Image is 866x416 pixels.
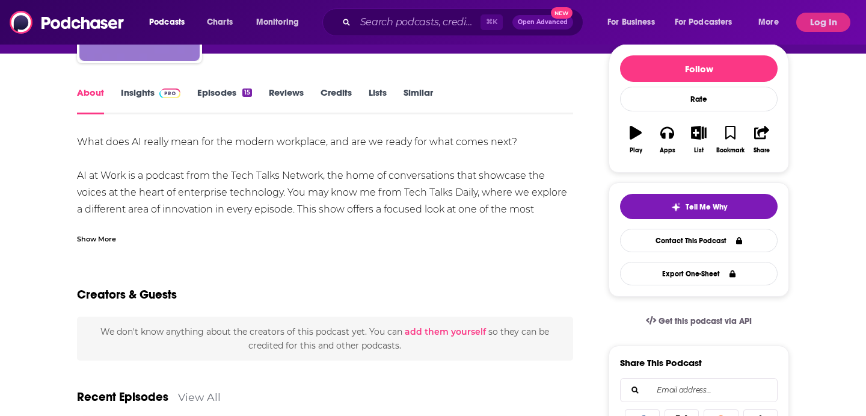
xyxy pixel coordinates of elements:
button: add them yourself [405,327,486,337]
a: Episodes15 [197,87,252,114]
a: Similar [404,87,433,114]
span: Monitoring [256,14,299,31]
span: Get this podcast via API [659,316,752,326]
button: open menu [750,13,794,32]
input: Search podcasts, credits, & more... [355,13,481,32]
a: Reviews [269,87,304,114]
div: Share [754,147,770,154]
button: open menu [141,13,200,32]
img: Podchaser - Follow, Share and Rate Podcasts [10,11,125,34]
span: Tell Me Why [686,202,727,212]
button: open menu [667,13,750,32]
a: Get this podcast via API [636,306,761,336]
a: Recent Episodes [77,390,168,405]
a: Credits [321,87,352,114]
button: open menu [599,13,670,32]
span: For Podcasters [675,14,732,31]
h2: Creators & Guests [77,287,177,302]
span: For Business [607,14,655,31]
button: Log In [796,13,850,32]
button: Export One-Sheet [620,262,778,285]
a: About [77,87,104,114]
div: Bookmark [716,147,745,154]
button: Open AdvancedNew [512,15,573,29]
div: Search podcasts, credits, & more... [334,8,595,36]
div: Apps [660,147,675,154]
input: Email address... [630,379,767,402]
button: Follow [620,55,778,82]
a: Charts [199,13,240,32]
div: Rate [620,87,778,111]
span: Podcasts [149,14,185,31]
a: Contact This Podcast [620,229,778,252]
button: open menu [248,13,315,32]
button: tell me why sparkleTell Me Why [620,194,778,219]
button: List [683,118,714,161]
div: Search followers [620,378,778,402]
button: Share [746,118,778,161]
img: tell me why sparkle [671,202,681,212]
div: List [694,147,704,154]
span: Open Advanced [518,19,568,25]
span: More [758,14,779,31]
div: Play [630,147,642,154]
span: New [551,7,573,19]
h3: Share This Podcast [620,357,702,368]
span: Charts [207,14,233,31]
a: InsightsPodchaser Pro [121,87,180,114]
span: ⌘ K [481,14,503,30]
a: Lists [369,87,387,114]
a: View All [178,391,221,403]
button: Bookmark [714,118,746,161]
button: Play [620,118,651,161]
button: Apps [651,118,683,161]
div: 15 [242,88,252,97]
img: Podchaser Pro [159,88,180,98]
span: We don't know anything about the creators of this podcast yet . You can so they can be credited f... [100,326,549,350]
